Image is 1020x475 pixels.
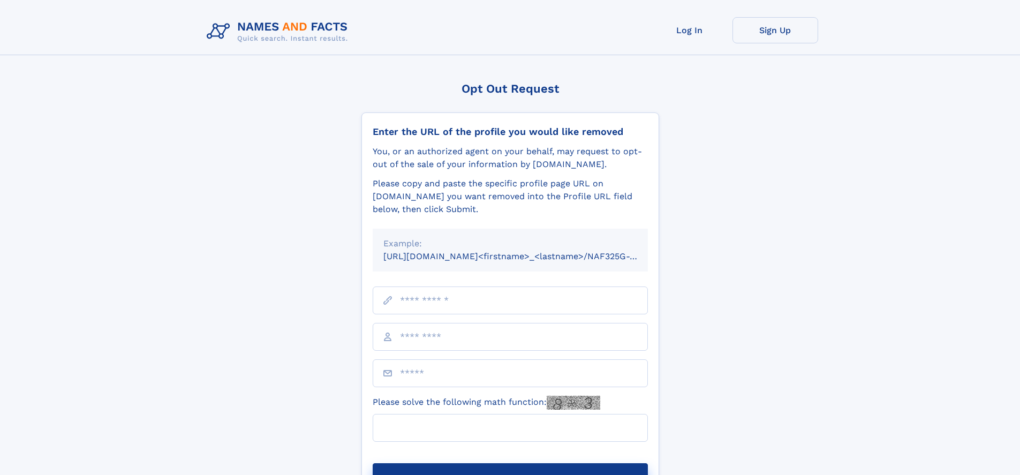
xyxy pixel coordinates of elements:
[383,251,668,261] small: [URL][DOMAIN_NAME]<firstname>_<lastname>/NAF325G-xxxxxxxx
[383,237,637,250] div: Example:
[373,145,648,171] div: You, or an authorized agent on your behalf, may request to opt-out of the sale of your informatio...
[202,17,357,46] img: Logo Names and Facts
[361,82,659,95] div: Opt Out Request
[373,126,648,138] div: Enter the URL of the profile you would like removed
[647,17,732,43] a: Log In
[732,17,818,43] a: Sign Up
[373,177,648,216] div: Please copy and paste the specific profile page URL on [DOMAIN_NAME] you want removed into the Pr...
[373,396,600,410] label: Please solve the following math function:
